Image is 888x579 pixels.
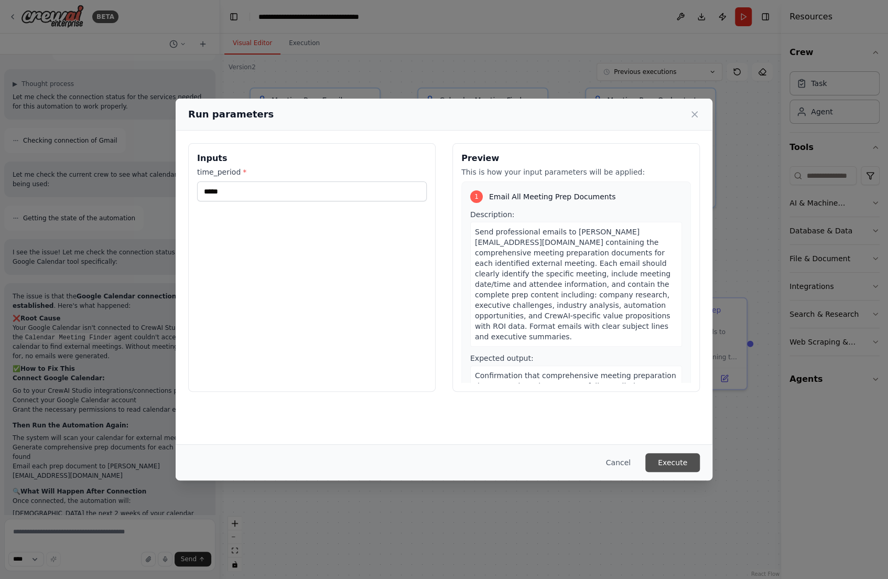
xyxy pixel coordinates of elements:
[475,228,670,341] span: Send professional emails to [PERSON_NAME][EMAIL_ADDRESS][DOMAIN_NAME] containing the comprehensiv...
[197,152,427,165] h3: Inputs
[598,453,639,472] button: Cancel
[188,107,274,122] h2: Run parameters
[470,210,514,219] span: Description:
[470,354,534,362] span: Expected output:
[475,371,676,453] span: Confirmation that comprehensive meeting preparation documents have been successfully emailed to [...
[470,190,483,203] div: 1
[197,167,427,177] label: time_period
[461,167,691,177] p: This is how your input parameters will be applied:
[461,152,691,165] h3: Preview
[645,453,700,472] button: Execute
[489,191,615,202] span: Email All Meeting Prep Documents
